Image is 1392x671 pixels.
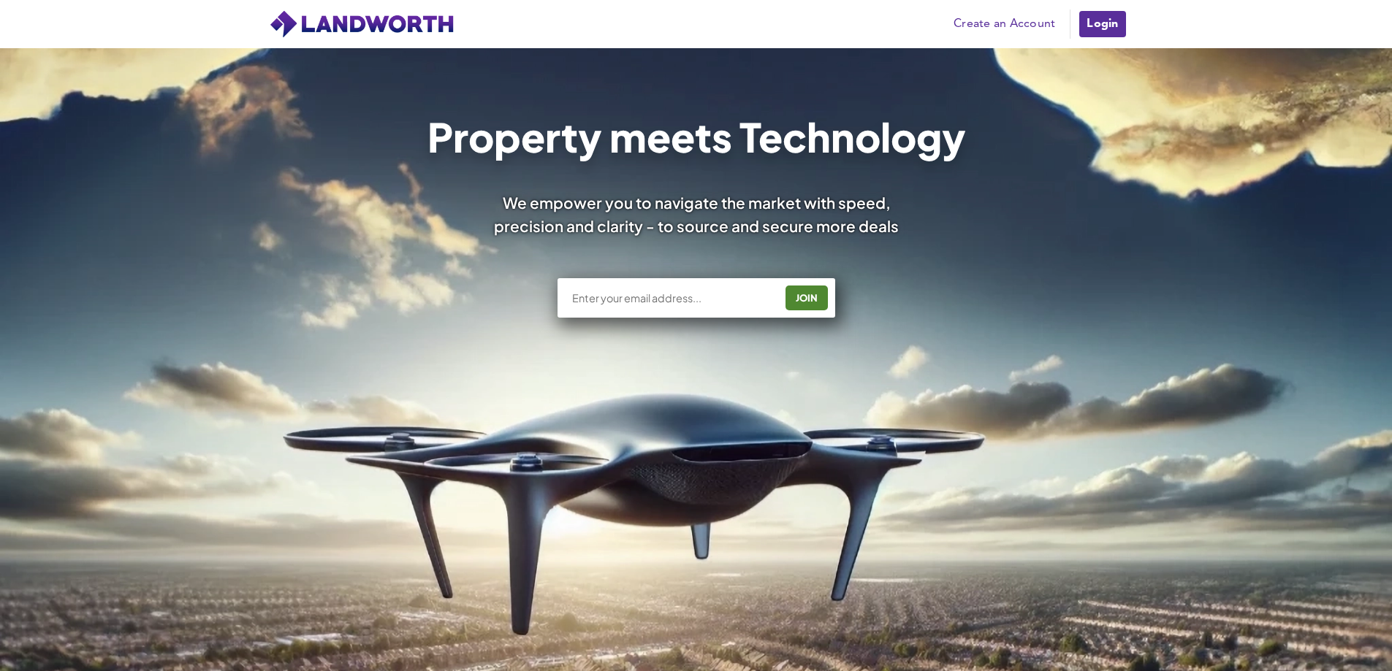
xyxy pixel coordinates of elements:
[946,13,1062,35] a: Create an Account
[790,286,824,310] div: JOIN
[1078,9,1127,39] a: Login
[427,117,965,156] h1: Property meets Technology
[786,285,828,310] button: JOIN
[571,291,775,305] input: Enter your email address...
[474,191,919,237] div: We empower you to navigate the market with speed, precision and clarity - to source and secure mo...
